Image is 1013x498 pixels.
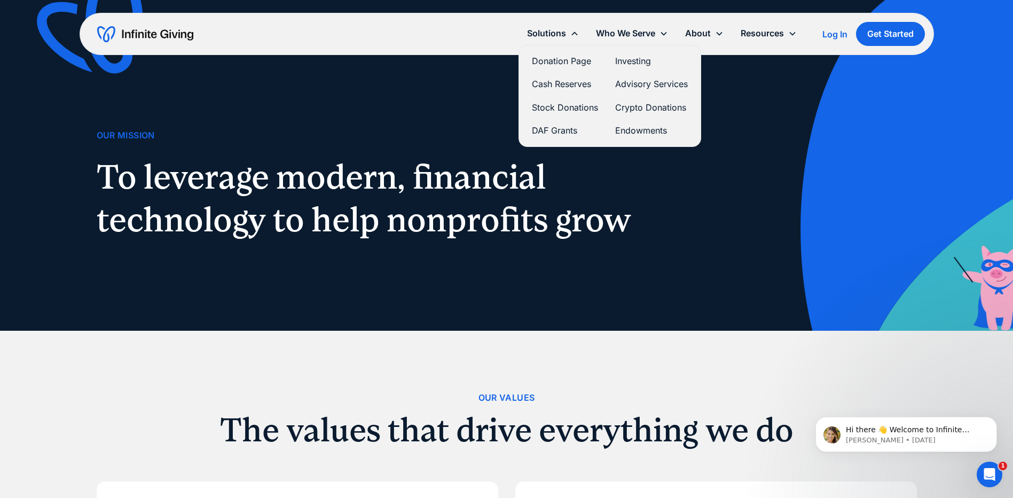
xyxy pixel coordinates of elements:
h1: To leverage modern, financial technology to help nonprofits grow [97,155,643,241]
div: About [685,26,711,41]
iframe: Intercom live chat [977,462,1002,487]
div: Resources [741,26,784,41]
a: home [97,26,193,43]
a: Cash Reserves [532,77,598,91]
div: About [677,22,732,45]
a: Get Started [856,22,925,46]
a: Investing [615,54,688,68]
div: Our Values [478,391,535,405]
a: Log In [822,28,847,41]
h2: The values that drive everything we do [97,414,917,447]
div: Log In [822,30,847,38]
span: 1 [999,462,1007,470]
a: Endowments [615,123,688,138]
a: DAF Grants [532,123,598,138]
a: Advisory Services [615,77,688,91]
div: Our Mission [97,128,155,143]
div: Who We Serve [587,22,677,45]
div: Who We Serve [596,26,655,41]
iframe: Intercom notifications message [799,394,1013,469]
nav: Solutions [519,45,701,147]
a: Crypto Donations [615,100,688,115]
div: Solutions [519,22,587,45]
a: Stock Donations [532,100,598,115]
div: Resources [732,22,805,45]
a: Donation Page [532,54,598,68]
div: Solutions [527,26,566,41]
